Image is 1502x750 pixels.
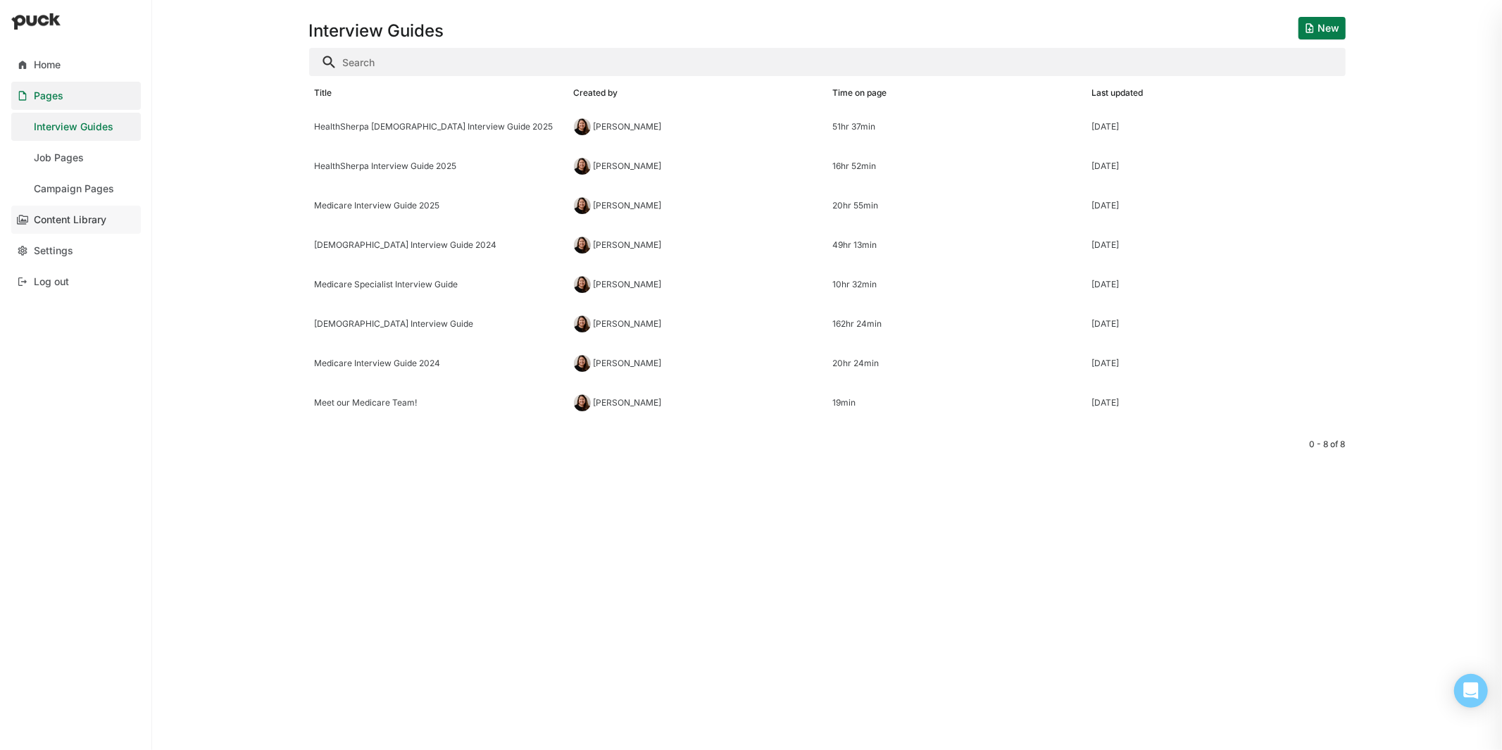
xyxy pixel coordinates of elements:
[594,319,662,329] div: [PERSON_NAME]
[833,319,1081,329] div: 162hr 24min
[315,161,563,171] div: HealthSherpa Interview Guide 2025
[1092,161,1120,171] div: [DATE]
[594,280,662,289] div: [PERSON_NAME]
[594,398,662,408] div: [PERSON_NAME]
[594,122,662,132] div: [PERSON_NAME]
[1092,122,1120,132] div: [DATE]
[34,276,69,288] div: Log out
[1092,240,1120,250] div: [DATE]
[1092,358,1120,368] div: [DATE]
[11,113,141,141] a: Interview Guides
[11,206,141,234] a: Content Library
[1298,17,1346,39] button: New
[833,358,1081,368] div: 20hr 24min
[315,398,563,408] div: Meet our Medicare Team!
[309,439,1346,449] div: 0 - 8 of 8
[11,175,141,203] a: Campaign Pages
[315,319,563,329] div: [DEMOGRAPHIC_DATA] Interview Guide
[11,144,141,172] a: Job Pages
[594,358,662,368] div: [PERSON_NAME]
[594,240,662,250] div: [PERSON_NAME]
[315,240,563,250] div: [DEMOGRAPHIC_DATA] Interview Guide 2024
[833,122,1081,132] div: 51hr 37min
[34,245,73,257] div: Settings
[315,122,563,132] div: HealthSherpa [DEMOGRAPHIC_DATA] Interview Guide 2025
[833,88,887,98] div: Time on page
[1454,674,1488,708] div: Open Intercom Messenger
[594,201,662,211] div: [PERSON_NAME]
[34,214,106,226] div: Content Library
[833,280,1081,289] div: 10hr 32min
[315,280,563,289] div: Medicare Specialist Interview Guide
[315,358,563,368] div: Medicare Interview Guide 2024
[309,48,1346,76] input: Search
[1092,280,1120,289] div: [DATE]
[34,183,114,195] div: Campaign Pages
[1092,319,1120,329] div: [DATE]
[833,201,1081,211] div: 20hr 55min
[315,88,332,98] div: Title
[11,237,141,265] a: Settings
[315,201,563,211] div: Medicare Interview Guide 2025
[309,23,444,39] h1: Interview Guides
[574,88,618,98] div: Created by
[833,398,1081,408] div: 19min
[11,82,141,110] a: Pages
[34,121,113,133] div: Interview Guides
[34,90,63,102] div: Pages
[11,51,141,79] a: Home
[594,161,662,171] div: [PERSON_NAME]
[1092,88,1144,98] div: Last updated
[833,161,1081,171] div: 16hr 52min
[1092,201,1120,211] div: [DATE]
[34,59,61,71] div: Home
[833,240,1081,250] div: 49hr 13min
[34,152,84,164] div: Job Pages
[1092,398,1120,408] div: [DATE]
